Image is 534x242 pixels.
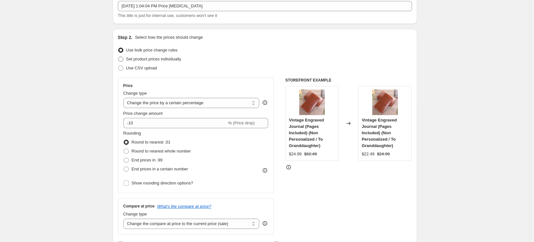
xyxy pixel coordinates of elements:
span: Vintage Engraved Journal (Pages Included) (Non Personalized / To Granddaughter) [362,118,397,148]
span: Change type [123,212,147,216]
span: $22.49 [362,152,374,156]
h6: STOREFRONT EXAMPLE [285,78,412,83]
span: Use bulk price change rules [126,48,177,52]
span: Rounding [123,131,141,136]
h3: Compare at price [123,204,155,209]
span: Set product prices individually [126,57,181,61]
span: This title is just for internal use, customers won't see it [118,13,217,18]
img: DescPic1_720x_grande_0470f42b-fca5-4647-9648-8f4cd330a373_80x.jpg [299,90,325,115]
span: Vintage Engraved Journal (Pages Included) (Non Personalized / To Granddaughter) [289,118,324,148]
input: 30% off holiday sale [118,1,412,11]
h2: Step 2. [118,34,133,41]
div: help [262,220,268,227]
span: Round to nearest whole number [132,149,191,153]
span: $24.99 [289,152,302,156]
span: $24.99 [377,152,390,156]
input: -15 [123,118,227,128]
span: % (Price drop) [228,121,255,125]
span: Use CSV upload [126,66,157,70]
p: Select how the prices should change [135,34,203,41]
span: Show rounding direction options? [132,181,193,185]
div: help [262,99,268,106]
span: Round to nearest .01 [132,140,170,144]
h3: Price [123,83,133,88]
span: End prices in .99 [132,158,163,162]
button: What's the compare at price? [157,204,211,209]
span: Price change amount [123,111,163,116]
span: Change type [123,91,147,96]
span: End prices in a certain number [132,167,188,171]
span: $62.49 [304,152,317,156]
img: DescPic1_720x_grande_0470f42b-fca5-4647-9648-8f4cd330a373_80x.jpg [372,90,398,115]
